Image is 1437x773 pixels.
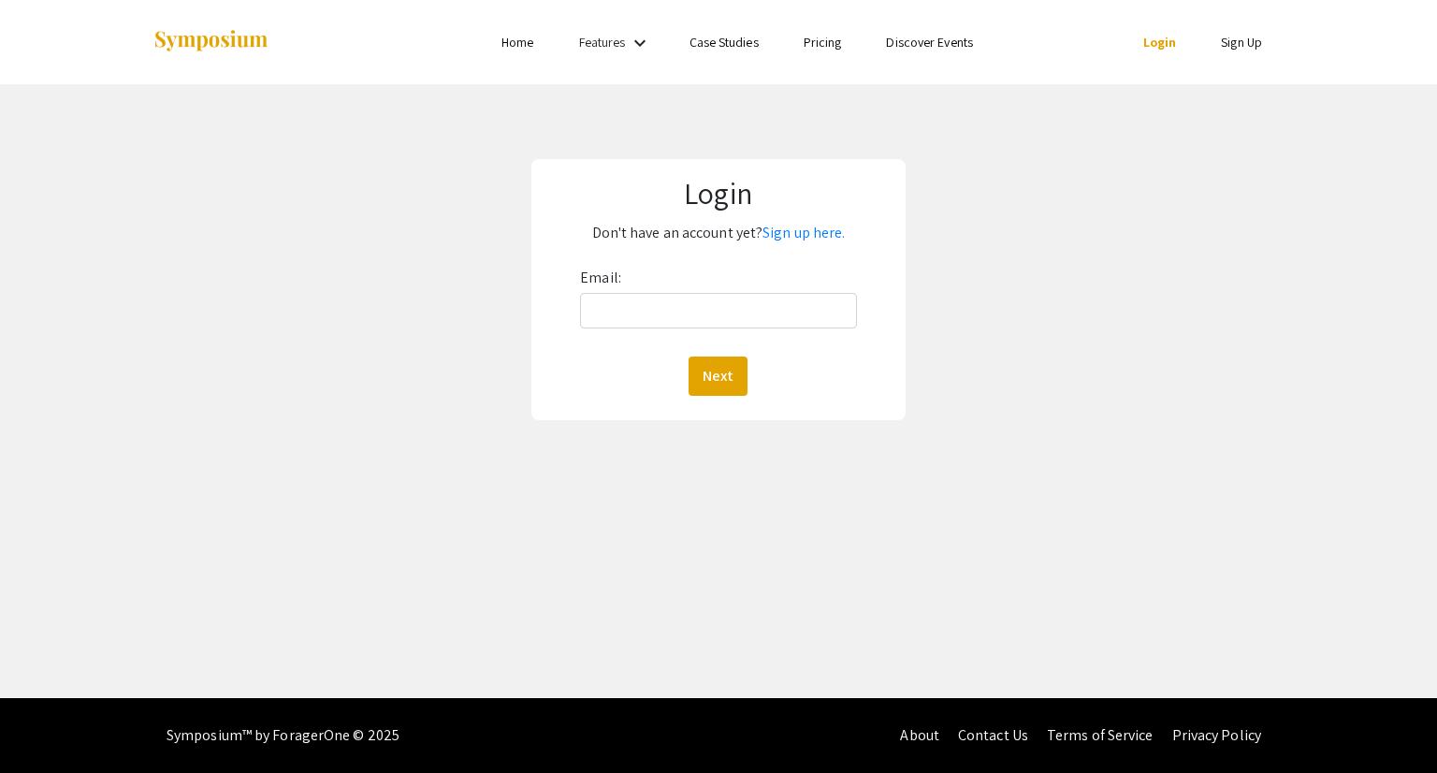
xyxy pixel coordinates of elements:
a: Features [579,34,626,51]
a: About [900,725,939,745]
a: Contact Us [958,725,1028,745]
a: Terms of Service [1047,725,1154,745]
a: Sign Up [1221,34,1262,51]
a: Privacy Policy [1172,725,1261,745]
a: Sign up here. [762,223,845,242]
a: Home [501,34,533,51]
a: Case Studies [689,34,759,51]
div: Symposium™ by ForagerOne © 2025 [167,698,399,773]
a: Discover Events [886,34,973,51]
label: Email: [580,263,621,293]
a: Login [1143,34,1177,51]
h1: Login [545,175,891,211]
button: Next [689,357,748,396]
img: Symposium by ForagerOne [152,29,269,54]
a: Pricing [804,34,842,51]
mat-icon: Expand Features list [629,32,651,54]
p: Don't have an account yet? [545,218,891,248]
